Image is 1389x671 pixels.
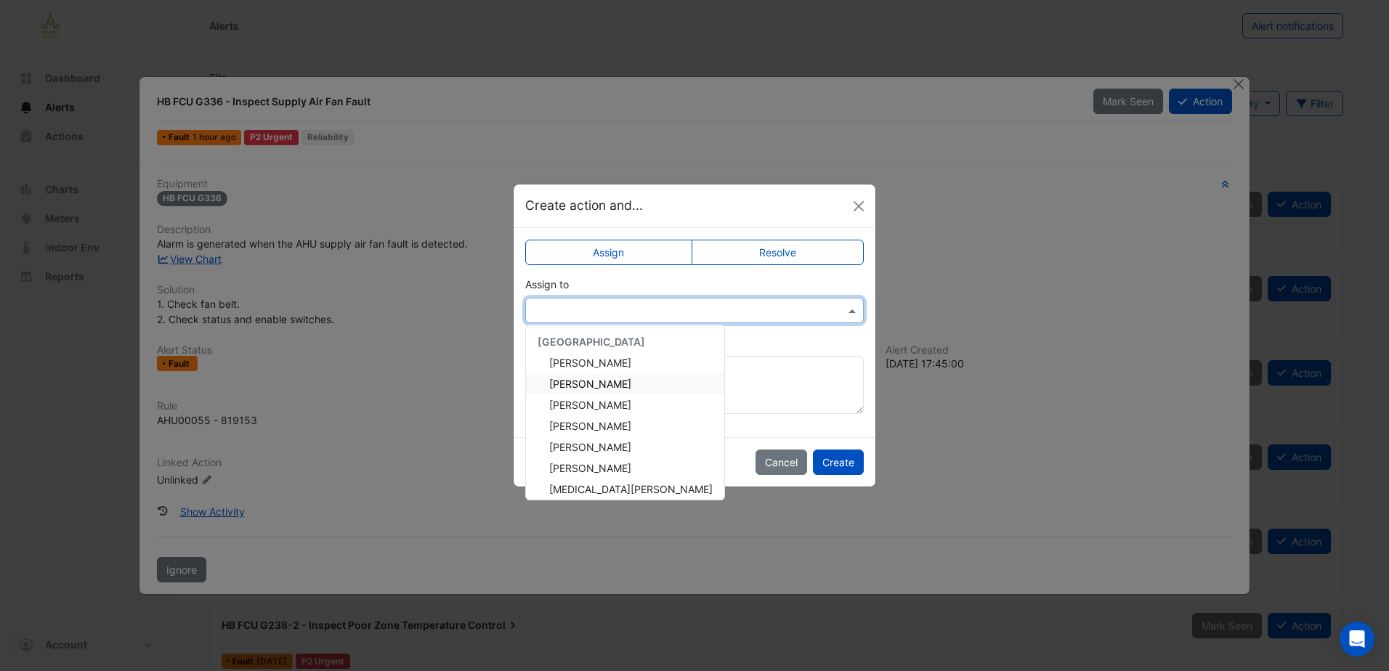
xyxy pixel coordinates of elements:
[549,462,631,474] span: [PERSON_NAME]
[692,240,864,265] label: Resolve
[848,195,870,217] button: Close
[538,335,645,348] span: [GEOGRAPHIC_DATA]
[549,420,631,432] span: [PERSON_NAME]
[525,277,569,292] label: Assign to
[525,240,692,265] label: Assign
[813,450,864,475] button: Create
[549,399,631,411] span: [PERSON_NAME]
[549,378,631,390] span: [PERSON_NAME]
[549,357,631,369] span: [PERSON_NAME]
[756,450,807,475] button: Cancel
[1340,622,1374,656] div: Open Intercom Messenger
[525,325,725,500] ng-dropdown-panel: Options list
[525,196,643,215] h5: Create action and...
[549,483,713,495] span: [MEDICAL_DATA][PERSON_NAME]
[549,441,631,453] span: [PERSON_NAME]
